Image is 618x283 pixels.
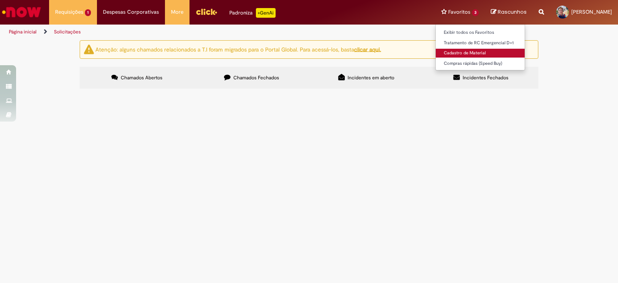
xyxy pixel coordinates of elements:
[85,9,91,16] span: 1
[436,59,525,68] a: Compras rápidas (Speed Buy)
[472,9,479,16] span: 3
[348,74,394,81] span: Incidentes em aberto
[498,8,527,16] span: Rascunhos
[436,49,525,58] a: Cadastro de Material
[1,4,42,20] img: ServiceNow
[436,28,525,37] a: Exibir todos os Favoritos
[491,8,527,16] a: Rascunhos
[256,8,276,18] p: +GenAi
[171,8,183,16] span: More
[233,74,279,81] span: Chamados Fechados
[229,8,276,18] div: Padroniza
[435,24,525,70] ul: Favoritos
[448,8,470,16] span: Favoritos
[196,6,217,18] img: click_logo_yellow_360x200.png
[6,25,406,39] ul: Trilhas de página
[463,74,509,81] span: Incidentes Fechados
[95,45,381,53] ng-bind-html: Atenção: alguns chamados relacionados a T.I foram migrados para o Portal Global. Para acessá-los,...
[55,8,83,16] span: Requisições
[54,29,81,35] a: Solicitações
[121,74,163,81] span: Chamados Abertos
[9,29,37,35] a: Página inicial
[436,39,525,48] a: Tratamento de RC Emergencial D+1
[571,8,612,15] span: [PERSON_NAME]
[103,8,159,16] span: Despesas Corporativas
[354,45,381,53] a: clicar aqui.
